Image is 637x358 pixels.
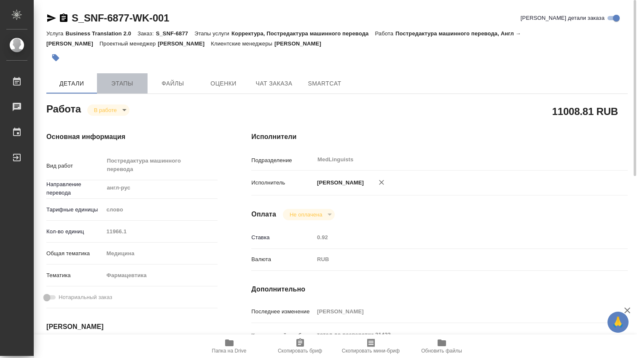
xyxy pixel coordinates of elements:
[46,249,103,258] p: Общая тематика
[194,30,231,37] p: Этапы услуги
[59,13,69,23] button: Скопировать ссылку
[314,252,596,267] div: RUB
[375,30,395,37] p: Работа
[265,334,336,358] button: Скопировать бриф
[421,348,462,354] span: Обновить файлы
[46,162,103,170] p: Вид работ
[278,348,322,354] span: Скопировать бриф
[46,48,65,67] button: Добавить тэг
[153,78,193,89] span: Файлы
[102,78,142,89] span: Этапы
[46,132,218,142] h4: Основная информация
[251,331,314,340] p: Комментарий к работе
[372,173,391,192] button: Удалить исполнителя
[251,156,314,165] p: Подразделение
[103,268,218,283] div: Фармацевтика
[611,313,625,331] span: 🙏
[46,30,65,37] p: Услуга
[87,104,129,116] div: В работе
[314,305,596,318] input: Пустое поле
[406,334,477,358] button: Обновить файлы
[158,40,211,47] p: [PERSON_NAME]
[59,293,112,302] span: Нотариальный заказ
[46,271,103,280] p: Тематика
[72,12,169,24] a: S_SNF-6877-WK-001
[194,334,265,358] button: Папка на Drive
[251,132,628,142] h4: Исполнители
[231,30,375,37] p: Корректура, Постредактура машинного перевода
[46,322,218,332] h4: [PERSON_NAME]
[212,348,247,354] span: Папка на Drive
[103,203,218,217] div: слово
[607,312,629,333] button: 🙏
[283,209,335,220] div: В работе
[65,30,137,37] p: Business Translation 2.0
[251,209,276,219] h4: Оплата
[51,78,92,89] span: Детали
[103,225,218,238] input: Пустое поле
[91,107,119,114] button: В работе
[336,334,406,358] button: Скопировать мини-бриф
[251,307,314,316] p: Последнее изменение
[304,78,345,89] span: SmartCat
[287,211,325,218] button: Не оплачена
[46,206,103,214] p: Тарифные единицы
[156,30,195,37] p: S_SNF-6877
[521,14,605,22] span: [PERSON_NAME] детали заказа
[99,40,158,47] p: Проектный менеджер
[251,233,314,242] p: Ставка
[103,246,218,261] div: Медицина
[251,255,314,264] p: Валюта
[552,104,618,118] h2: 11008.81 RUB
[203,78,244,89] span: Оценки
[46,13,56,23] button: Скопировать ссылку для ЯМессенджера
[342,348,400,354] span: Скопировать мини-бриф
[314,179,364,187] p: [PERSON_NAME]
[251,179,314,187] p: Исполнитель
[251,284,628,294] h4: Дополнительно
[46,227,103,236] p: Кол-во единиц
[137,30,156,37] p: Заказ:
[211,40,274,47] p: Клиентские менеджеры
[274,40,328,47] p: [PERSON_NAME]
[46,180,103,197] p: Направление перевода
[314,328,596,342] textarea: тотал до разверстки 31433
[46,101,81,116] h2: Работа
[254,78,294,89] span: Чат заказа
[314,231,596,243] input: Пустое поле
